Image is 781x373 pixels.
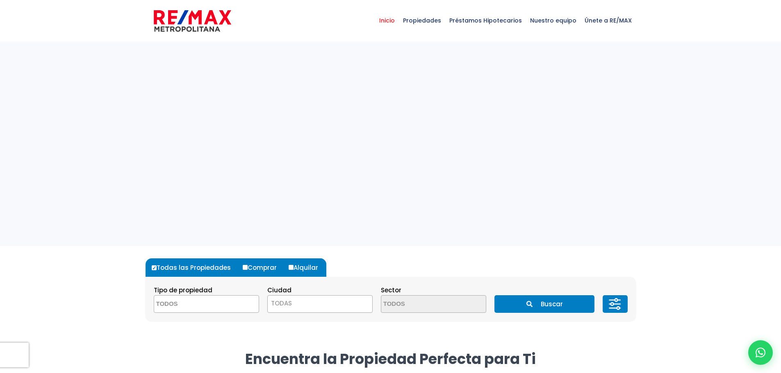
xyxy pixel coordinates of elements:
span: Nuestro equipo [526,8,581,33]
span: Ciudad [267,286,291,294]
span: Propiedades [399,8,445,33]
strong: Encuentra la Propiedad Perfecta para Ti [245,349,536,369]
input: Comprar [243,265,248,270]
span: Tipo de propiedad [154,286,212,294]
textarea: Search [381,296,461,313]
input: Alquilar [289,265,294,270]
span: Sector [381,286,401,294]
label: Alquilar [287,258,326,277]
label: Comprar [241,258,285,277]
span: Préstamos Hipotecarios [445,8,526,33]
img: remax-metropolitana-logo [154,9,231,33]
textarea: Search [154,296,234,313]
button: Buscar [494,295,594,313]
span: TODAS [271,299,292,307]
span: Inicio [375,8,399,33]
span: TODAS [268,298,372,309]
span: Únete a RE/MAX [581,8,636,33]
label: Todas las Propiedades [150,258,239,277]
input: Todas las Propiedades [152,265,157,270]
span: TODAS [267,295,373,313]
